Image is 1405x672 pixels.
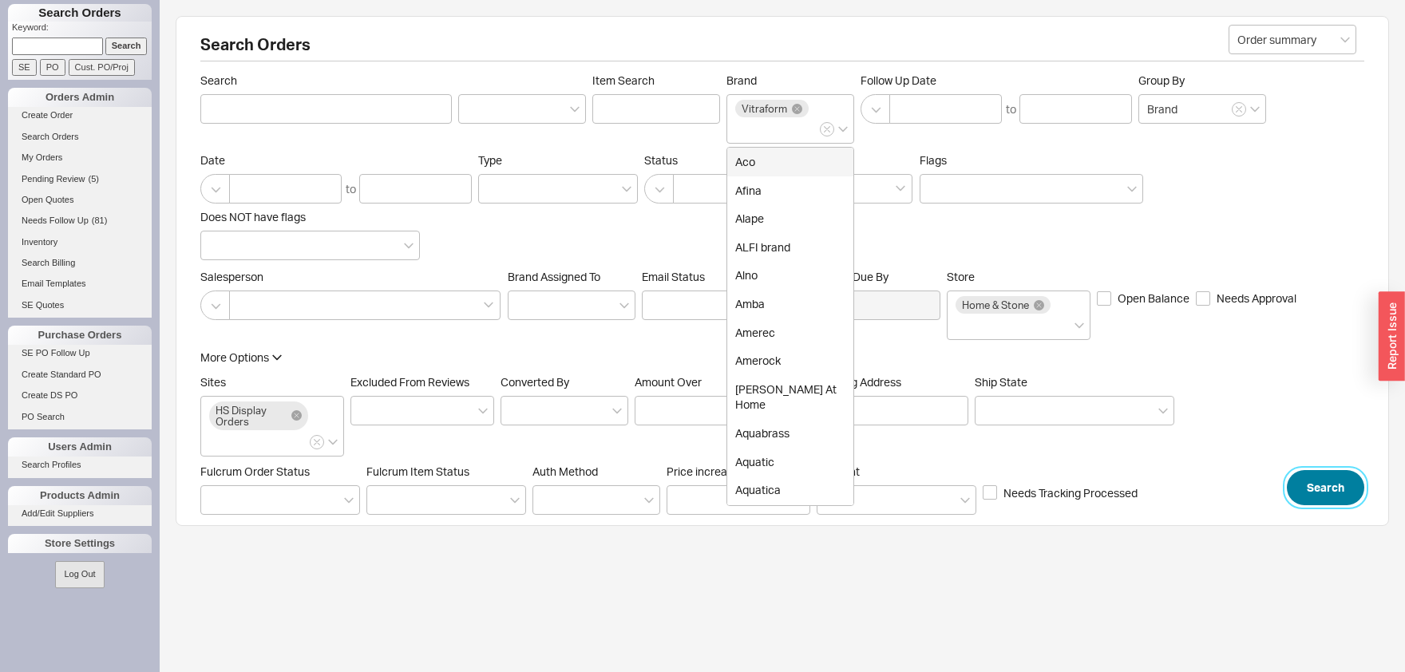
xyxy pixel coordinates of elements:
input: Type [487,180,498,198]
div: Aquabrass [727,419,853,448]
span: HS Display Orders [216,405,287,427]
h1: Search Orders [8,4,152,22]
span: Fulcrum Item Status [366,464,469,478]
a: Needs Follow Up(81) [8,212,152,229]
div: Alape [727,204,853,233]
div: More Options [200,350,269,366]
div: Alno [727,261,853,290]
input: Flags [928,180,940,198]
input: Select... [1229,25,1356,54]
div: to [1006,101,1016,117]
a: SE Quotes [8,297,152,314]
input: Fulcrum Item Status [375,491,386,509]
svg: open menu [1250,106,1260,113]
span: Amount Over [635,375,762,389]
button: Brand [820,122,834,136]
input: Amount Over [635,396,762,425]
a: PO Search [8,409,152,425]
span: Search [200,73,452,88]
input: Shipping or Billing Address [769,396,968,425]
input: Sites [209,433,220,451]
div: Orders Admin [8,88,152,107]
div: Store Settings [8,534,152,553]
input: Store [956,316,967,334]
span: Item Search [592,73,720,88]
span: Type [478,153,502,167]
span: Flags [920,153,947,167]
span: Brand [726,73,757,87]
span: Status [644,153,913,168]
span: Auth Method [532,464,598,478]
div: Products Admin [8,486,152,505]
div: Purchase Orders [8,326,152,345]
span: Em ​ ail Status [642,270,705,283]
div: Amerec [727,318,853,347]
span: Home & Stone [962,299,1029,310]
div: Afina [727,176,853,205]
a: Search Profiles [8,457,152,473]
a: Email Templates [8,275,152,292]
svg: open menu [570,106,580,113]
svg: open menu [612,408,622,414]
a: Search Orders [8,128,152,145]
span: Needs Tracking Processed [1003,485,1138,501]
button: Search [1287,470,1364,505]
span: Fulcrum Order Status [200,464,310,478]
div: ALFI brand [727,233,853,262]
span: Sites [200,375,226,389]
input: Open Balance [1097,291,1111,306]
span: Follow Up Date [861,73,1132,88]
button: Log Out [55,561,104,587]
div: Aco [727,148,853,176]
button: Sites [310,435,324,449]
span: Needs Approval [1217,291,1296,306]
span: Date [200,153,472,168]
div: Aquatic [727,448,853,476]
span: Pending Review [22,174,85,184]
span: Store [947,270,975,283]
input: Needs Tracking Processed [983,485,997,500]
div: [PERSON_NAME] [727,504,853,533]
svg: open menu [1340,37,1350,43]
svg: open menu [478,408,488,414]
a: Inventory [8,234,152,251]
input: Does NOT have flags [209,236,220,255]
a: Create Standard PO [8,366,152,383]
div: Amba [727,290,853,318]
input: Search [105,38,148,54]
a: Pending Review(5) [8,171,152,188]
span: Salesperson [200,270,501,284]
input: Cust. PO/Proj [69,59,135,76]
input: SE [12,59,37,76]
span: Shipping or Billing Address [769,375,968,389]
span: Leadtimes Due By [797,270,940,284]
span: Needs Follow Up [22,215,89,225]
input: Needs Approval [1196,291,1210,306]
span: Ship State [975,375,1027,389]
button: More Options [200,350,282,366]
a: SE PO Follow Up [8,345,152,362]
a: Create Order [8,107,152,124]
div: Users Admin [8,437,152,457]
input: Search [200,94,452,124]
span: Does NOT have flags [200,210,306,223]
span: Brand Assigned To [508,270,600,283]
a: My Orders [8,149,152,166]
svg: open menu [960,497,970,504]
span: Price increase before [667,464,810,479]
a: Create DS PO [8,387,152,404]
p: Keyword: [12,22,152,38]
span: Open Balance [1118,291,1189,306]
span: Vitraform [742,103,787,114]
div: Amerock [727,346,853,375]
div: Aquatica [727,476,853,504]
h2: Search Orders [200,37,1364,61]
input: Ship State [983,401,995,420]
span: ( 5 ) [89,174,99,184]
span: Converted By [501,375,569,389]
span: ( 81 ) [92,215,108,225]
input: Brand [735,120,746,138]
svg: open menu [619,302,629,309]
span: Group By [1138,73,1185,87]
input: Fulcrum Order Status [209,491,220,509]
